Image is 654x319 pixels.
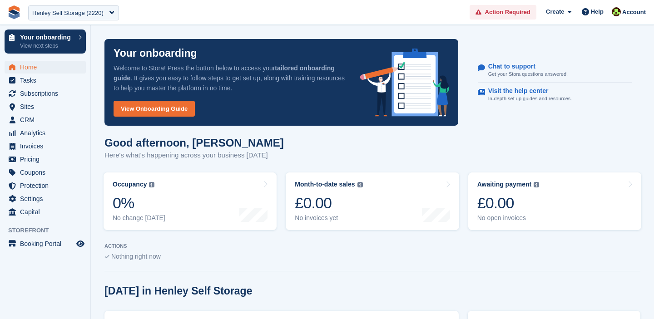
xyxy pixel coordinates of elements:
[295,214,362,222] div: No invoices yet
[5,74,86,87] a: menu
[20,179,74,192] span: Protection
[114,63,346,93] p: Welcome to Stora! Press the button below to access your . It gives you easy to follow steps to ge...
[477,214,540,222] div: No open invoices
[5,192,86,205] a: menu
[488,95,572,103] p: In-depth set up guides and resources.
[468,172,641,230] a: Awaiting payment £0.00 No open invoices
[104,285,252,297] h2: [DATE] in Henley Self Storage
[5,166,86,179] a: menu
[104,172,277,230] a: Occupancy 0% No change [DATE]
[470,5,536,20] a: Action Required
[591,7,604,16] span: Help
[5,179,86,192] a: menu
[5,153,86,166] a: menu
[20,42,74,50] p: View next steps
[534,182,539,187] img: icon-info-grey-7440780725fd019a000dd9b08b2336e03edf1995a4989e88bcd33f0948082b44.svg
[546,7,564,16] span: Create
[5,87,86,100] a: menu
[20,34,74,40] p: Your onboarding
[32,9,104,18] div: Henley Self Storage (2220)
[20,237,74,250] span: Booking Portal
[104,150,284,161] p: Here's what's happening across your business [DATE]
[612,7,621,16] img: Catherine Coffey
[114,48,197,59] p: Your onboarding
[360,49,449,117] img: onboarding-info-6c161a55d2c0e0a8cae90662b2fe09162a5109e8cc188191df67fb4f79e88e88.svg
[114,101,195,117] a: View Onboarding Guide
[75,238,86,249] a: Preview store
[20,100,74,113] span: Sites
[5,206,86,218] a: menu
[485,8,530,17] span: Action Required
[20,153,74,166] span: Pricing
[488,70,568,78] p: Get your Stora questions answered.
[478,58,632,83] a: Chat to support Get your Stora questions answered.
[488,63,560,70] p: Chat to support
[295,194,362,212] div: £0.00
[113,214,165,222] div: No change [DATE]
[5,29,86,54] a: Your onboarding View next steps
[357,182,363,187] img: icon-info-grey-7440780725fd019a000dd9b08b2336e03edf1995a4989e88bcd33f0948082b44.svg
[477,194,540,212] div: £0.00
[149,182,154,187] img: icon-info-grey-7440780725fd019a000dd9b08b2336e03edf1995a4989e88bcd33f0948082b44.svg
[20,140,74,152] span: Invoices
[20,74,74,87] span: Tasks
[20,87,74,100] span: Subscriptions
[488,87,565,95] p: Visit the help center
[104,255,109,259] img: blank_slate_check_icon-ba018cac091ee9be17c0a81a6c232d5eb81de652e7a59be601be346b1b6ddf79.svg
[7,5,21,19] img: stora-icon-8386f47178a22dfd0bd8f6a31ec36ba5ce8667c1dd55bd0f319d3a0aa187defe.svg
[20,192,74,205] span: Settings
[295,181,355,188] div: Month-to-date sales
[5,113,86,126] a: menu
[5,140,86,152] a: menu
[20,166,74,179] span: Coupons
[113,181,147,188] div: Occupancy
[5,61,86,74] a: menu
[104,137,284,149] h1: Good afternoon, [PERSON_NAME]
[104,243,640,249] p: ACTIONS
[113,194,165,212] div: 0%
[20,127,74,139] span: Analytics
[286,172,459,230] a: Month-to-date sales £0.00 No invoices yet
[20,61,74,74] span: Home
[8,226,90,235] span: Storefront
[20,206,74,218] span: Capital
[20,113,74,126] span: CRM
[5,127,86,139] a: menu
[622,8,646,17] span: Account
[478,83,632,107] a: Visit the help center In-depth set up guides and resources.
[5,100,86,113] a: menu
[5,237,86,250] a: menu
[111,253,161,260] span: Nothing right now
[477,181,532,188] div: Awaiting payment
